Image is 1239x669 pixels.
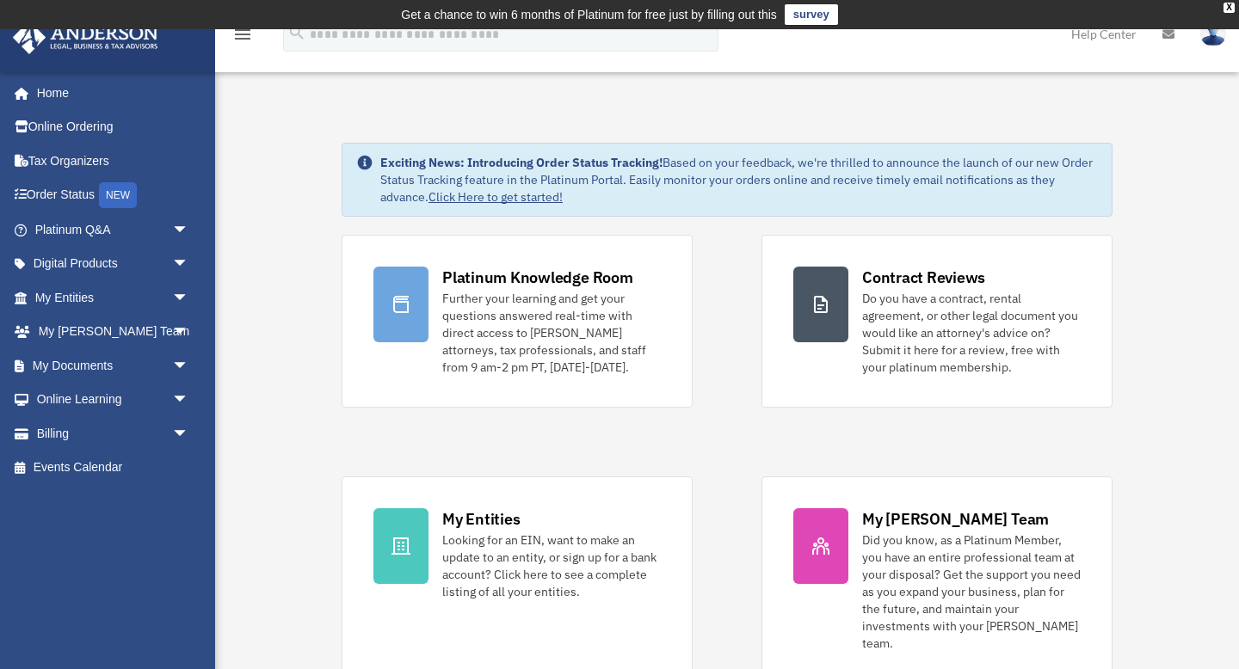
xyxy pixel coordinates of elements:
a: Online Learningarrow_drop_down [12,383,215,417]
span: arrow_drop_down [172,348,206,384]
a: My Documentsarrow_drop_down [12,348,215,383]
div: Get a chance to win 6 months of Platinum for free just by filling out this [401,4,777,25]
a: Contract Reviews Do you have a contract, rental agreement, or other legal document you would like... [761,235,1113,408]
span: arrow_drop_down [172,315,206,350]
a: Home [12,76,206,110]
div: NEW [99,182,137,208]
strong: Exciting News: Introducing Order Status Tracking! [380,155,663,170]
a: Digital Productsarrow_drop_down [12,247,215,281]
a: Click Here to get started! [428,189,563,205]
a: My Entitiesarrow_drop_down [12,280,215,315]
span: arrow_drop_down [172,280,206,316]
div: My [PERSON_NAME] Team [862,508,1049,530]
div: Further your learning and get your questions answered real-time with direct access to [PERSON_NAM... [442,290,661,376]
a: Online Ordering [12,110,215,144]
a: Billingarrow_drop_down [12,416,215,451]
div: Did you know, as a Platinum Member, you have an entire professional team at your disposal? Get th... [862,531,1081,652]
span: arrow_drop_down [172,247,206,282]
div: My Entities [442,508,520,530]
a: Tax Organizers [12,144,215,178]
div: Do you have a contract, rental agreement, or other legal document you would like an attorney's ad... [862,290,1081,376]
a: Order StatusNEW [12,178,215,213]
i: search [287,23,306,42]
i: menu [232,24,253,45]
a: survey [785,4,838,25]
img: Anderson Advisors Platinum Portal [8,21,163,54]
div: Contract Reviews [862,267,985,288]
a: My [PERSON_NAME] Teamarrow_drop_down [12,315,215,349]
a: Events Calendar [12,451,215,485]
img: User Pic [1200,21,1226,46]
div: Platinum Knowledge Room [442,267,633,288]
span: arrow_drop_down [172,383,206,418]
div: Looking for an EIN, want to make an update to an entity, or sign up for a bank account? Click her... [442,531,661,600]
a: menu [232,30,253,45]
div: close [1224,3,1235,13]
span: arrow_drop_down [172,416,206,451]
a: Platinum Knowledge Room Further your learning and get your questions answered real-time with dire... [342,235,693,408]
div: Based on your feedback, we're thrilled to announce the launch of our new Order Status Tracking fe... [380,154,1098,206]
a: Platinum Q&Aarrow_drop_down [12,212,215,247]
span: arrow_drop_down [172,212,206,248]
